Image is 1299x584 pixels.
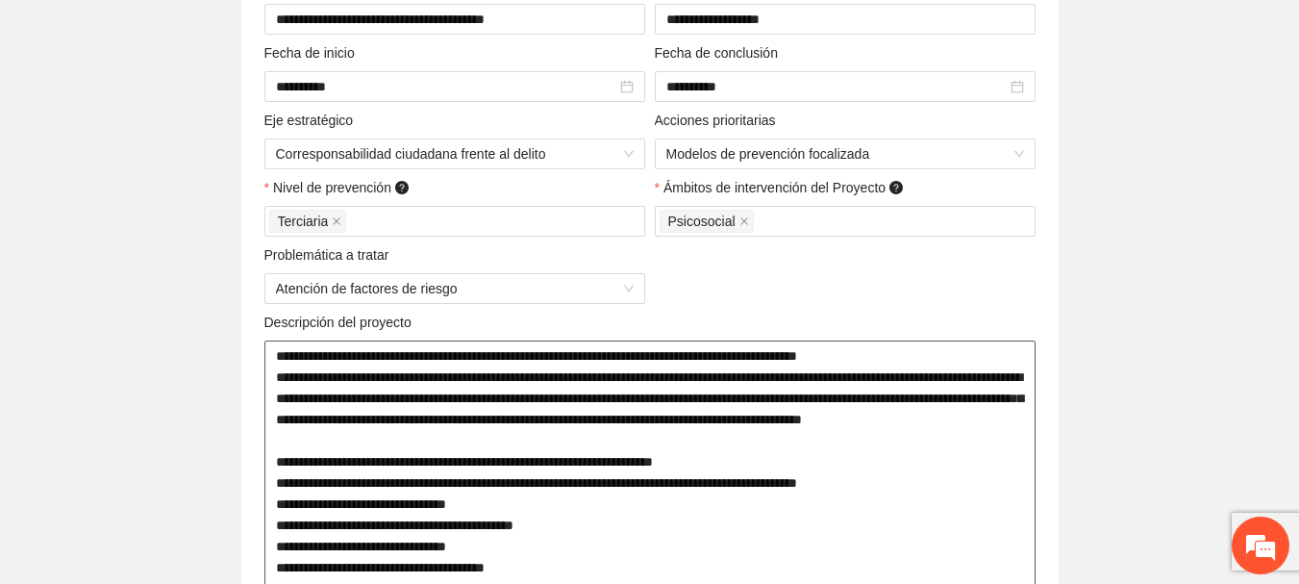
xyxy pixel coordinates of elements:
div: Minimizar ventana de chat en vivo [315,10,362,56]
span: Fecha de inicio [264,42,362,63]
span: Problemática a tratar [264,244,397,266]
span: Psicosocial [668,211,736,232]
span: Terciaria [269,210,347,233]
div: Chatee con nosotros ahora [100,98,323,123]
span: question-circle [395,181,409,194]
span: question-circle [889,181,903,194]
span: Modelos de prevención focalizada [666,140,1024,168]
span: Fecha de conclusión [655,42,786,63]
span: Psicosocial [660,210,754,233]
span: close [739,216,749,226]
textarea: Escriba su mensaje y pulse “Intro” [10,384,366,451]
span: Descripción del proyecto [264,312,419,333]
span: Eje estratégico [264,110,361,131]
span: close [332,216,341,226]
span: Ámbitos de intervención del Proyecto [663,177,907,198]
span: Terciaria [278,211,329,232]
span: Acciones prioritarias [655,110,784,131]
span: Nivel de prevención [273,177,412,198]
span: Atención de factores de riesgo [276,274,634,303]
span: Estamos en línea. [112,186,265,380]
span: Corresponsabilidad ciudadana frente al delito [276,140,634,168]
